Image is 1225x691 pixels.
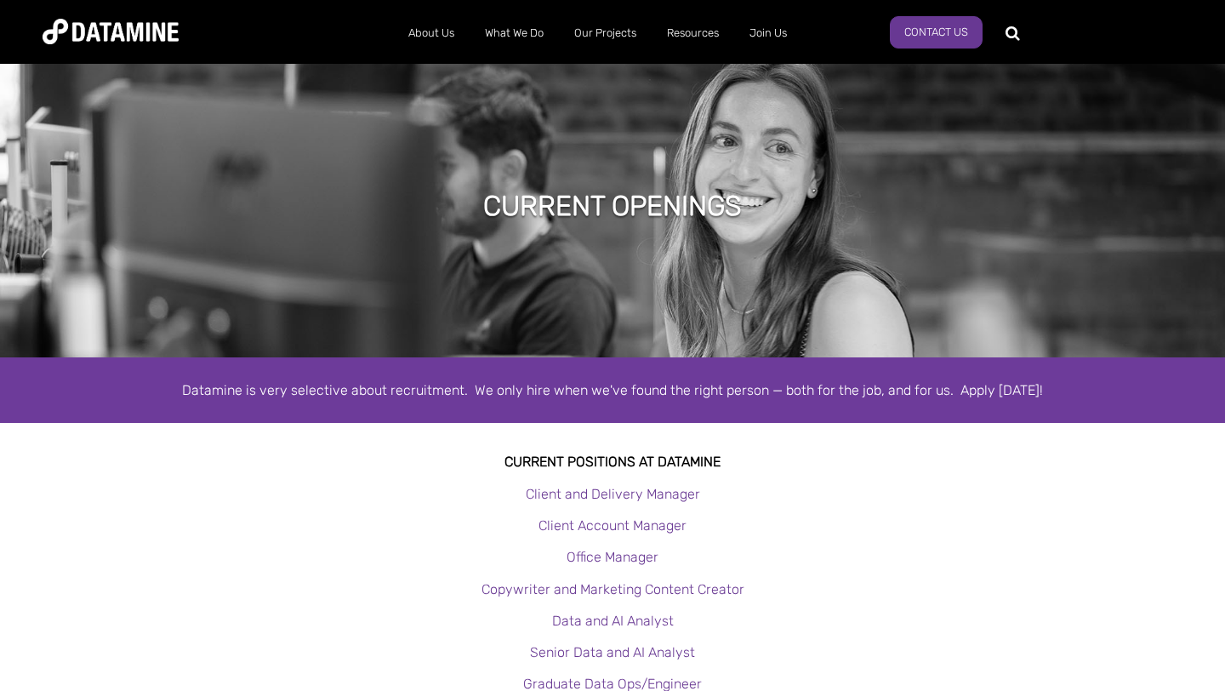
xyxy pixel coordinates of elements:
[470,11,559,55] a: What We Do
[552,613,674,629] a: Data and AI Analyst
[567,549,658,565] a: Office Manager
[128,379,1097,402] div: Datamine is very selective about recruitment. We only hire when we've found the right person — bo...
[504,454,721,470] strong: Current Positions at datamine
[538,517,687,534] a: Client Account Manager
[43,19,179,44] img: Datamine
[526,486,700,502] a: Client and Delivery Manager
[483,187,742,225] h1: Current Openings
[530,644,695,660] a: Senior Data and AI Analyst
[393,11,470,55] a: About Us
[734,11,802,55] a: Join Us
[559,11,652,55] a: Our Projects
[652,11,734,55] a: Resources
[481,581,744,597] a: Copywriter and Marketing Content Creator
[890,16,983,49] a: Contact Us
